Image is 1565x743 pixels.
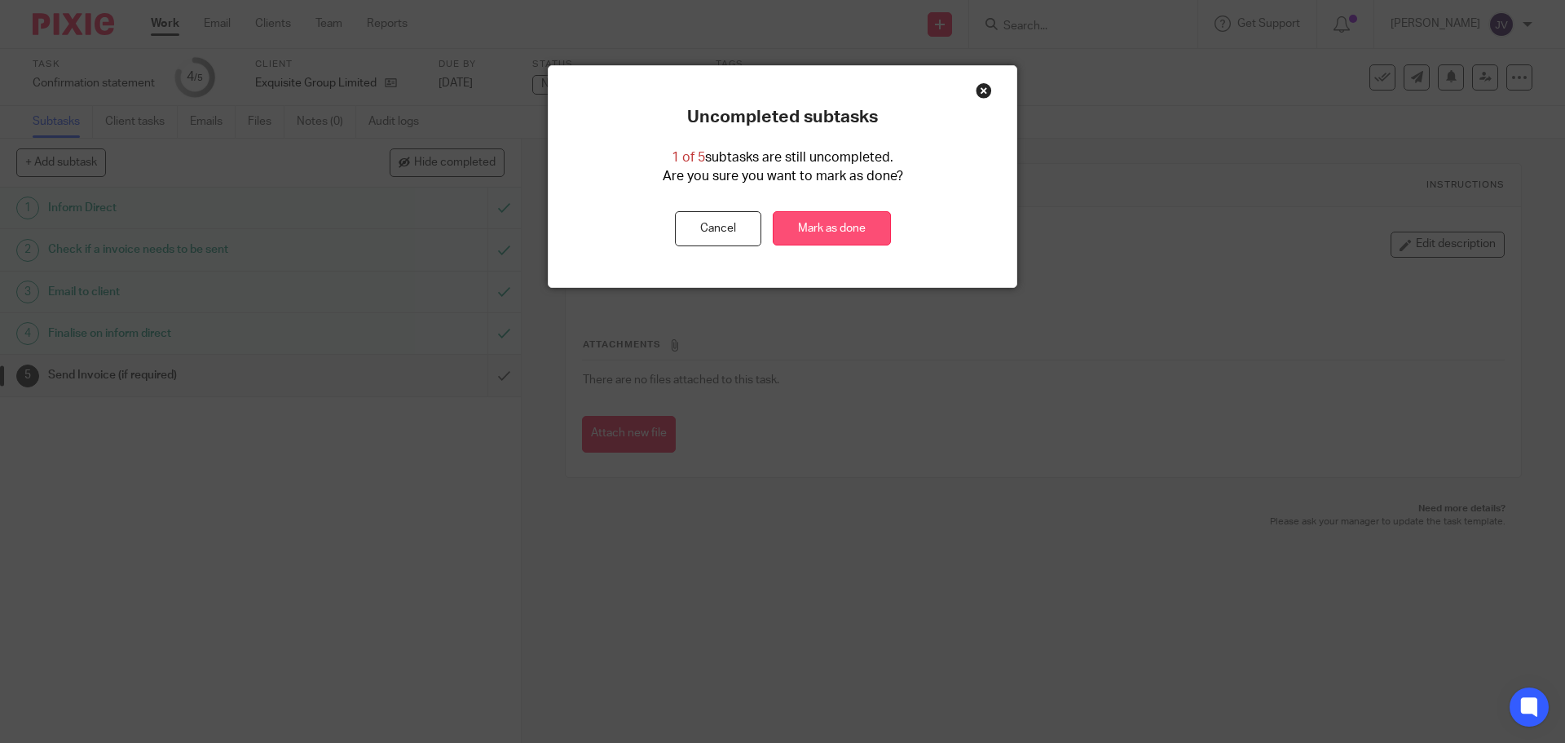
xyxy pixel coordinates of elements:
div: Close this dialog window [976,82,992,99]
a: Mark as done [773,211,891,246]
p: Are you sure you want to mark as done? [663,167,903,186]
p: subtasks are still uncompleted. [672,148,893,167]
span: 1 of 5 [672,151,705,164]
button: Cancel [675,211,761,246]
p: Uncompleted subtasks [687,107,878,128]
